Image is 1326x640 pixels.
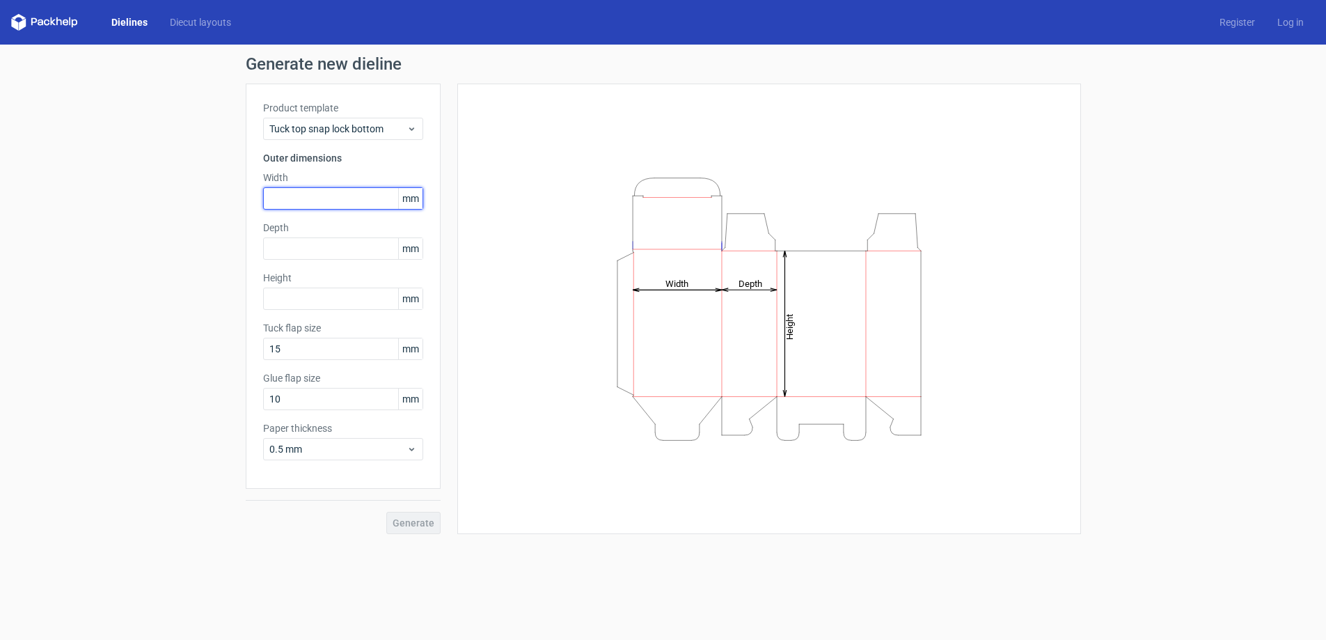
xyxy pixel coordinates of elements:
[1266,15,1315,29] a: Log in
[398,188,423,209] span: mm
[269,442,407,456] span: 0.5 mm
[398,288,423,309] span: mm
[100,15,159,29] a: Dielines
[263,371,423,385] label: Glue flap size
[263,421,423,435] label: Paper thickness
[269,122,407,136] span: Tuck top snap lock bottom
[784,313,795,339] tspan: Height
[398,389,423,409] span: mm
[263,271,423,285] label: Height
[263,221,423,235] label: Depth
[263,171,423,185] label: Width
[739,278,762,288] tspan: Depth
[246,56,1081,72] h1: Generate new dieline
[1208,15,1266,29] a: Register
[263,151,423,165] h3: Outer dimensions
[665,278,688,288] tspan: Width
[159,15,242,29] a: Diecut layouts
[263,321,423,335] label: Tuck flap size
[398,238,423,259] span: mm
[263,101,423,115] label: Product template
[398,338,423,359] span: mm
